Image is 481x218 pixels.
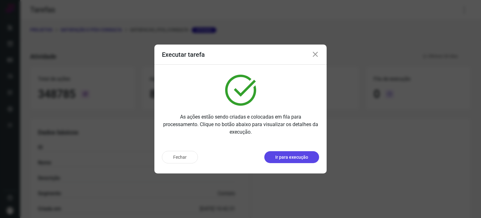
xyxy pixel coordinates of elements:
[275,154,308,161] p: Ir para execução
[162,51,205,58] h3: Executar tarefa
[264,151,319,163] button: Ir para execução
[225,75,256,106] img: verified.svg
[162,151,198,163] button: Fechar
[162,113,319,136] p: As ações estão sendo criadas e colocadas em fila para processamento. Clique no botão abaixo para ...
